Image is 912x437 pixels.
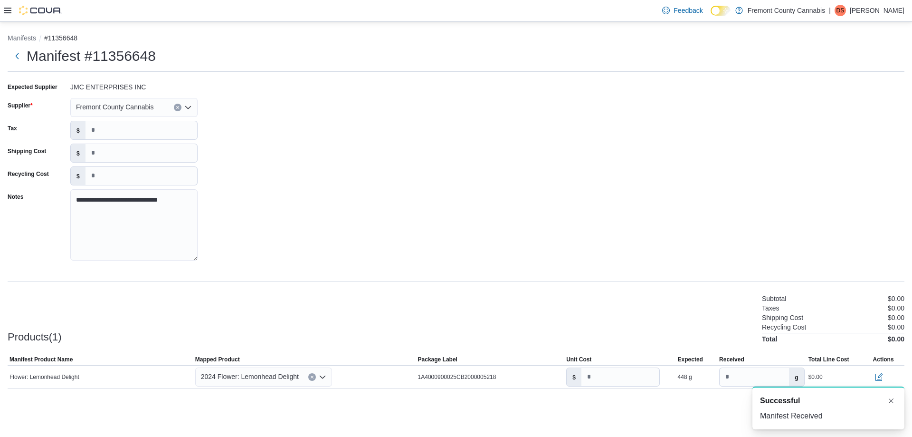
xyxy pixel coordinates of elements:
input: Dark Mode [711,6,731,16]
p: [PERSON_NAME] [850,5,904,16]
h6: Shipping Cost [762,314,803,321]
span: Actions [873,356,894,363]
p: | [829,5,831,16]
span: 2024 Flower: Lemonhead Delight [201,371,299,382]
span: DS [836,5,845,16]
button: Open list of options [184,104,192,111]
a: Feedback [658,1,706,20]
div: Dana Soux [835,5,846,16]
h1: Manifest #11356648 [27,47,156,66]
span: Received [719,356,744,363]
button: #11356648 [44,34,77,42]
div: $0.00 [808,373,823,381]
h6: Recycling Cost [762,323,806,331]
p: $0.00 [888,314,904,321]
button: Clear input [308,373,316,381]
label: $ [71,121,85,139]
p: $0.00 [888,304,904,312]
div: 448 g [678,373,692,381]
label: Notes [8,193,23,201]
div: Notification [760,395,897,407]
span: Feedback [674,6,703,15]
button: Open list of options [319,373,326,381]
button: Manifests [8,34,36,42]
img: Cova [19,6,62,15]
p: $0.00 [888,323,904,331]
h3: Products(1) [8,331,62,343]
button: Next [8,47,27,66]
div: JMC ENTERPRISES INC [70,79,198,91]
button: Clear input [174,104,181,111]
label: Expected Supplier [8,83,57,91]
span: Package Label [418,356,457,363]
nav: An example of EuiBreadcrumbs [8,33,904,45]
button: Dismiss toast [885,395,897,407]
span: 1A4000900025CB2000005218 [418,373,496,381]
span: Total Line Cost [808,356,849,363]
h4: $0.00 [888,335,904,343]
span: Fremont County Cannabis [76,101,153,113]
label: $ [71,167,85,185]
label: Tax [8,125,17,132]
label: Shipping Cost [8,147,46,155]
h4: Total [762,335,777,343]
h6: Subtotal [762,295,786,302]
div: Manifest Received [760,410,897,422]
label: $ [71,144,85,162]
span: Unit Cost [566,356,591,363]
h6: Taxes [762,304,779,312]
label: Supplier [8,102,33,109]
span: Mapped Product [195,356,240,363]
span: Expected [678,356,703,363]
label: Recycling Cost [8,170,49,178]
span: Manifest Product Name [9,356,73,363]
label: g [789,368,804,386]
label: $ [567,368,581,386]
p: $0.00 [888,295,904,302]
span: Successful [760,395,800,407]
p: Fremont County Cannabis [748,5,825,16]
span: Flower: Lemonhead Delight [9,373,79,381]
